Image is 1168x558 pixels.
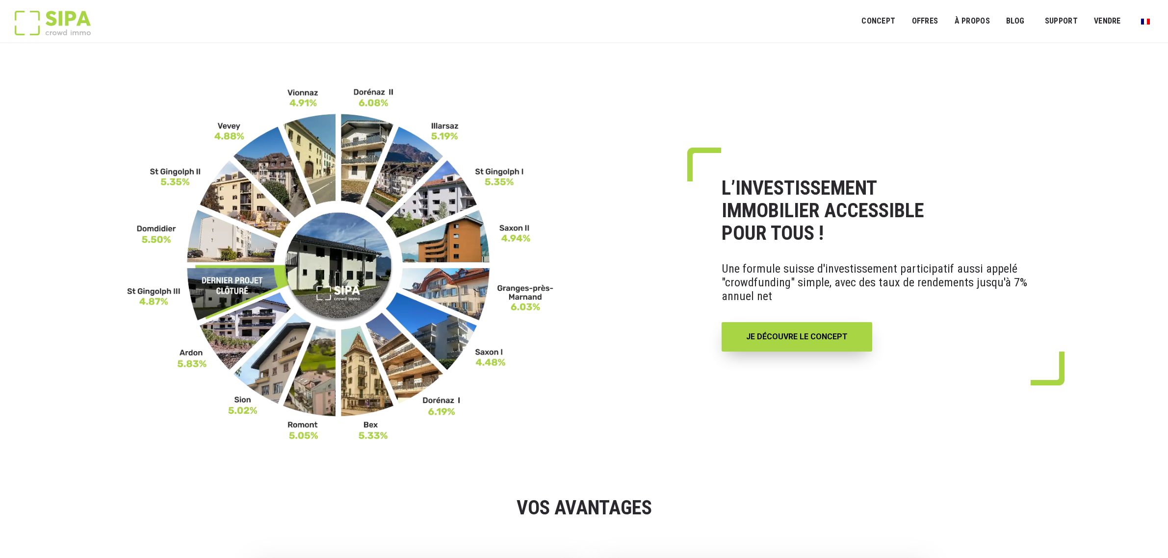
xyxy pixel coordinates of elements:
a: OFFRES [905,10,944,32]
nav: Menu principal [861,9,1153,33]
a: Blog [1000,10,1031,32]
a: Concept [855,10,902,32]
a: VENDRE [1088,10,1127,32]
a: JE DÉCOUVRE LE CONCEPT [722,322,872,352]
img: Français [1141,19,1150,25]
strong: VOS AVANTAGES [517,496,652,519]
p: Une formule suisse d'investissement participatif aussi appelé "crowdfunding" simple, avec des tau... [722,254,1043,310]
img: FR-_3__11zon [127,87,554,441]
h1: L’INVESTISSEMENT IMMOBILIER ACCESSIBLE POUR TOUS ! [722,177,1043,245]
a: À PROPOS [948,10,996,32]
a: Passer à [1135,12,1156,30]
a: SUPPORT [1038,10,1084,32]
